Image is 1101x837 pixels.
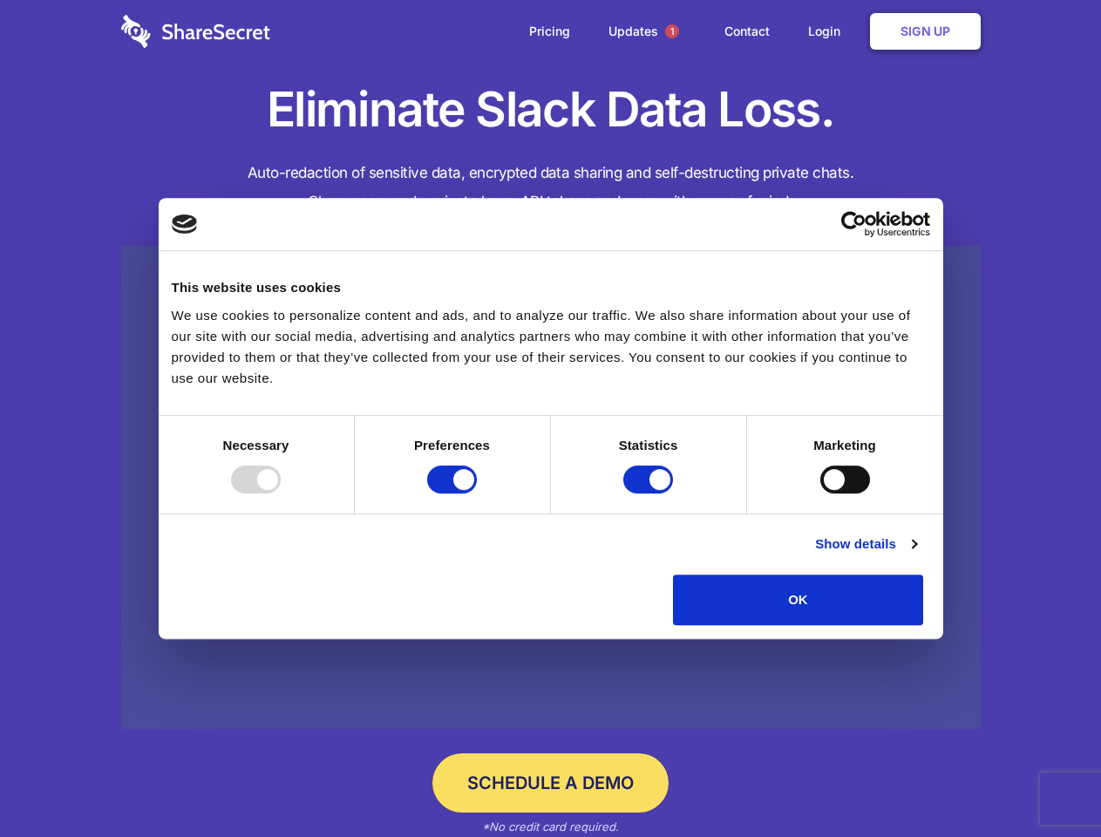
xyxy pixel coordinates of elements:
a: Wistia video thumbnail [121,246,981,730]
a: Show details [815,534,916,555]
img: logo-wordmark-white-trans-d4663122ce5f474addd5e946df7df03e33cb6a1c49d2221995e7729f52c070b2.svg [121,15,270,48]
a: Usercentrics Cookiebot - opens in a new window [778,211,930,237]
h4: Auto-redaction of sensitive data, encrypted data sharing and self-destructing private chats. Shar... [121,159,981,216]
strong: Necessary [223,438,289,453]
div: We use cookies to personalize content and ads, and to analyze our traffic. We also share informat... [172,305,930,389]
span: 1 [665,24,679,38]
strong: Statistics [619,438,678,453]
strong: Marketing [813,438,876,453]
div: This website uses cookies [172,277,930,298]
img: logo [172,214,198,234]
a: Sign Up [870,13,981,50]
a: Pricing [512,4,588,58]
button: OK [673,575,923,625]
a: Schedule a Demo [432,753,669,813]
strong: Preferences [414,438,490,453]
h1: Eliminate Slack Data Loss. [121,78,981,141]
a: Contact [707,4,787,58]
a: Login [791,4,867,58]
em: *No credit card required. [482,820,619,834]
